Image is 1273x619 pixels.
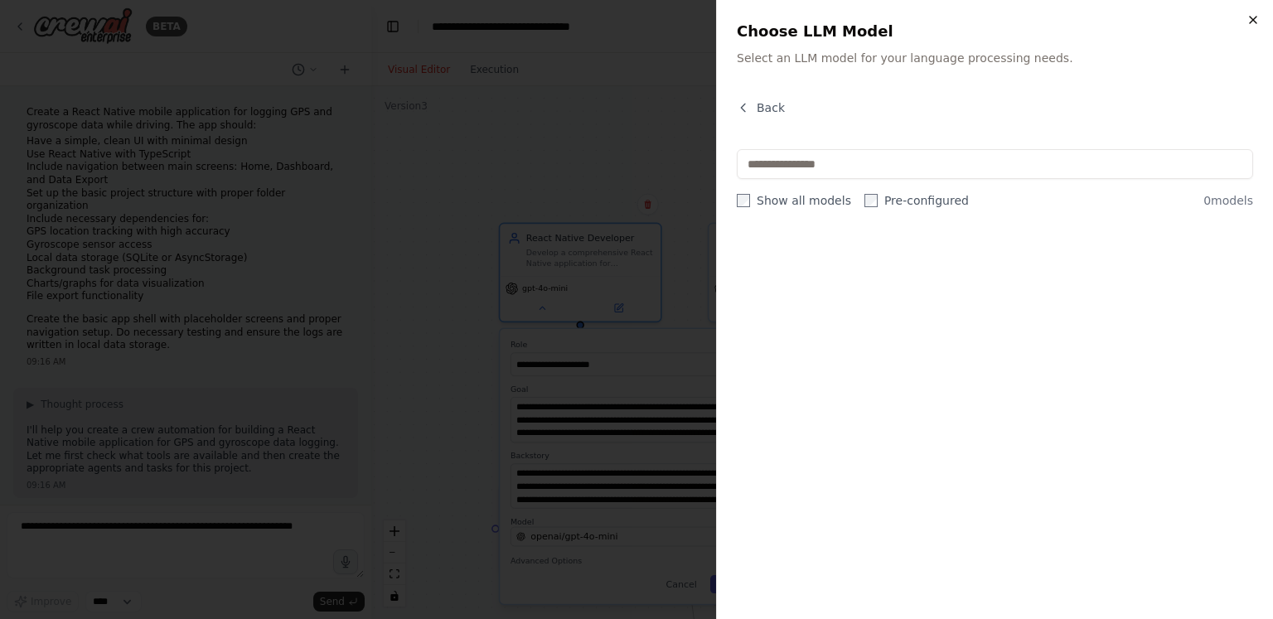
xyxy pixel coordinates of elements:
[737,99,785,116] button: Back
[757,99,785,116] span: Back
[737,194,750,207] input: Show all models
[737,50,1253,66] p: Select an LLM model for your language processing needs.
[1203,192,1253,209] span: 0 models
[737,20,1253,43] h2: Choose LLM Model
[864,192,969,209] label: Pre-configured
[864,194,878,207] input: Pre-configured
[737,192,851,209] label: Show all models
